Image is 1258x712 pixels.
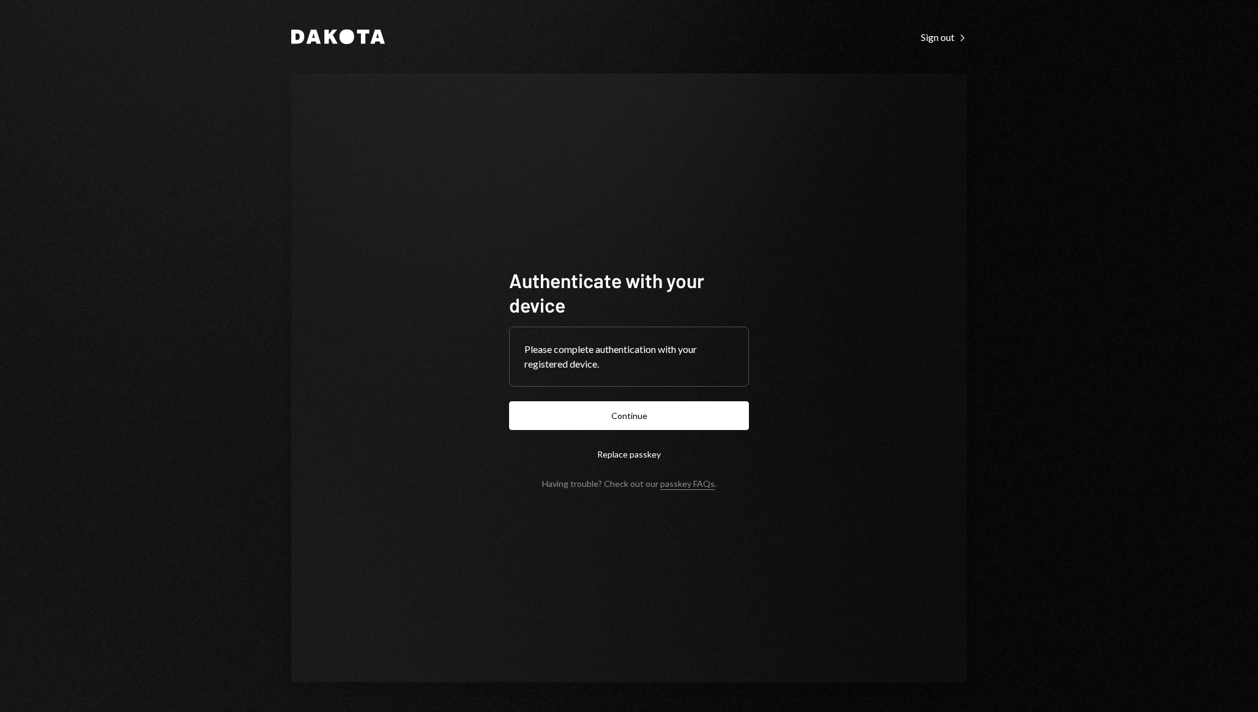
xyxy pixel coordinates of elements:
[524,342,734,371] div: Please complete authentication with your registered device.
[509,268,749,317] h1: Authenticate with your device
[542,478,716,489] div: Having trouble? Check out our .
[921,31,967,43] div: Sign out
[509,401,749,430] button: Continue
[509,440,749,469] button: Replace passkey
[660,478,715,490] a: passkey FAQs
[921,30,967,43] a: Sign out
